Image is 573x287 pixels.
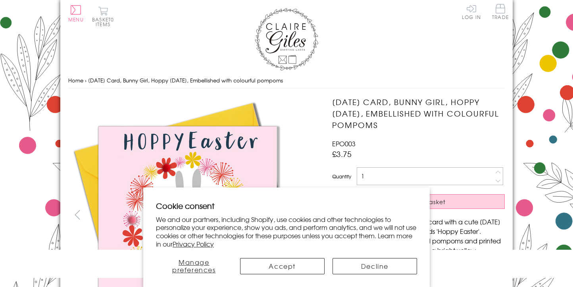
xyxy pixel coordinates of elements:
[156,200,417,211] h2: Cookie consent
[332,96,505,130] h1: [DATE] Card, Bunny Girl, Hoppy [DATE], Embellished with colourful pompoms
[492,4,509,19] span: Trade
[462,4,481,19] a: Log In
[332,148,352,159] span: £3.75
[68,206,86,224] button: prev
[156,215,417,248] p: We and our partners, including Shopify, use cookies and other technologies to personalize your ex...
[96,16,114,28] span: 0 items
[332,173,351,180] label: Quantity
[68,5,84,22] button: Menu
[68,77,83,84] a: Home
[255,8,318,71] img: Claire Giles Greetings Cards
[492,4,509,21] a: Trade
[85,77,87,84] span: ›
[92,6,114,27] button: Basket0 items
[333,258,417,274] button: Decline
[332,139,356,148] span: EPO003
[88,77,283,84] span: [DATE] Card, Bunny Girl, Hoppy [DATE], Embellished with colourful pompoms
[173,239,214,249] a: Privacy Policy
[68,16,84,23] span: Menu
[240,258,325,274] button: Accept
[68,73,505,89] nav: breadcrumbs
[172,257,216,274] span: Manage preferences
[156,258,232,274] button: Manage preferences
